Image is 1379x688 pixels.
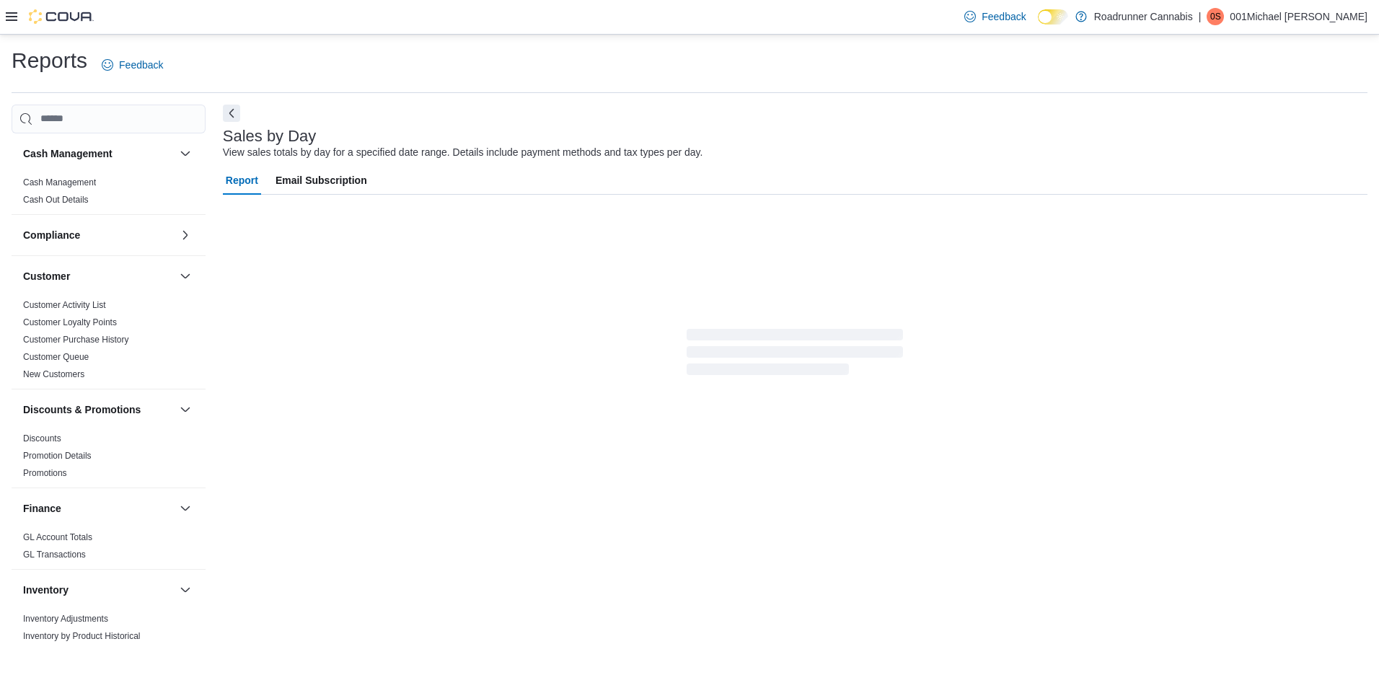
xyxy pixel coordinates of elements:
button: Next [223,105,240,122]
h3: Inventory [23,583,69,597]
button: Discounts & Promotions [177,401,194,418]
span: Inventory by Product Historical [23,630,141,642]
span: Customer Queue [23,351,89,363]
span: Inventory Adjustments [23,613,108,625]
span: Customer Activity List [23,299,106,311]
input: Dark Mode [1038,9,1068,25]
button: Inventory [23,583,174,597]
button: Customer [23,269,174,283]
a: Discounts [23,433,61,444]
p: | [1199,8,1202,25]
button: Finance [177,500,194,517]
a: Customer Activity List [23,300,106,310]
button: Customer [177,268,194,285]
span: GL Transactions [23,549,86,560]
p: Roadrunner Cannabis [1094,8,1193,25]
a: Cash Out Details [23,195,89,205]
h3: Compliance [23,228,80,242]
h3: Finance [23,501,61,516]
span: Email Subscription [276,166,367,195]
div: 001Michael Saucedo [1207,8,1224,25]
h3: Customer [23,269,70,283]
a: Promotion Details [23,451,92,461]
a: Inventory Adjustments [23,614,108,624]
h3: Discounts & Promotions [23,402,141,417]
span: New Customers [23,369,84,380]
img: Cova [29,9,94,24]
button: Cash Management [177,145,194,162]
button: Inventory [177,581,194,599]
a: Feedback [959,2,1031,31]
a: Inventory Count Details [23,648,113,658]
span: Feedback [982,9,1026,24]
h1: Reports [12,46,87,75]
span: Customer Purchase History [23,334,129,345]
span: Loading [687,332,903,378]
a: Customer Loyalty Points [23,317,117,327]
div: Discounts & Promotions [12,430,206,488]
a: Inventory by Product Historical [23,631,141,641]
h3: Cash Management [23,146,113,161]
button: Cash Management [23,146,174,161]
a: Promotions [23,468,67,478]
h3: Sales by Day [223,128,317,145]
button: Compliance [177,226,194,244]
span: Report [226,166,258,195]
span: Feedback [119,58,163,72]
button: Finance [23,501,174,516]
div: Cash Management [12,174,206,214]
div: Customer [12,296,206,389]
span: GL Account Totals [23,532,92,543]
div: View sales totals by day for a specified date range. Details include payment methods and tax type... [223,145,703,160]
span: Inventory Count Details [23,648,113,659]
button: Compliance [23,228,174,242]
span: 0S [1210,8,1221,25]
p: 001Michael [PERSON_NAME] [1230,8,1367,25]
span: Promotion Details [23,450,92,462]
a: GL Transactions [23,550,86,560]
a: Customer Purchase History [23,335,129,345]
span: Promotions [23,467,67,479]
a: Customer Queue [23,352,89,362]
div: Finance [12,529,206,569]
span: Cash Out Details [23,194,89,206]
button: Discounts & Promotions [23,402,174,417]
a: Feedback [96,50,169,79]
a: New Customers [23,369,84,379]
a: GL Account Totals [23,532,92,542]
span: Discounts [23,433,61,444]
a: Cash Management [23,177,96,188]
